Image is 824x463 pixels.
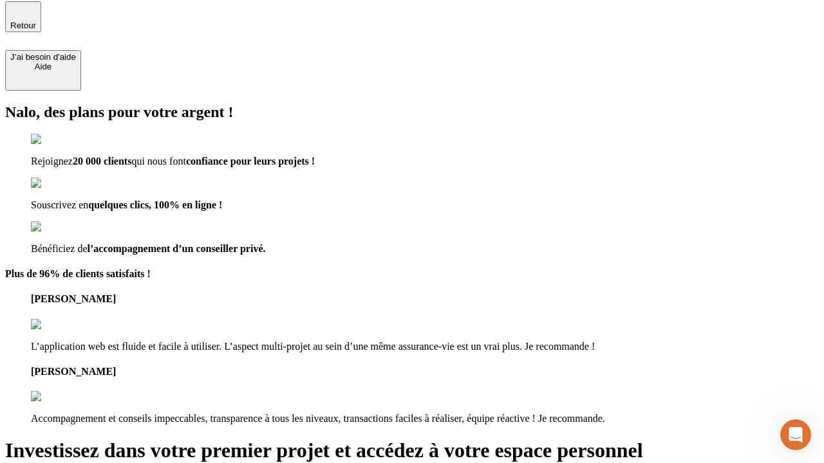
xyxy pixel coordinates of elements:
[780,419,811,450] iframe: Intercom live chat
[31,243,88,254] span: Bénéficiez de
[31,156,73,167] span: Rejoignez
[88,243,266,254] span: l’accompagnement d’un conseiller privé.
[10,62,76,71] div: Aide
[186,156,315,167] span: confiance pour leurs projets !
[5,1,41,32] button: Retour
[31,293,819,305] h4: [PERSON_NAME]
[31,134,86,145] img: checkmark
[10,52,76,62] div: J’ai besoin d'aide
[31,341,819,352] p: L’application web est fluide et facile à utiliser. L’aspect multi-projet au sein d’une même assur...
[131,156,185,167] span: qui nous font
[5,50,81,91] button: J’ai besoin d'aideAide
[31,391,95,403] img: reviews stars
[88,199,222,210] span: quelques clics, 100% en ligne !
[31,366,819,377] h4: [PERSON_NAME]
[31,319,95,331] img: reviews stars
[31,221,86,233] img: checkmark
[5,268,819,280] h4: Plus de 96% de clients satisfaits !
[5,439,819,462] h1: Investissez dans votre premier projet et accédez à votre espace personnel
[31,199,88,210] span: Souscrivez en
[5,104,819,121] h2: Nalo, des plans pour votre argent !
[10,21,36,30] span: Retour
[31,177,86,189] img: checkmark
[73,156,132,167] span: 20 000 clients
[31,413,819,424] p: Accompagnement et conseils impeccables, transparence à tous les niveaux, transactions faciles à r...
